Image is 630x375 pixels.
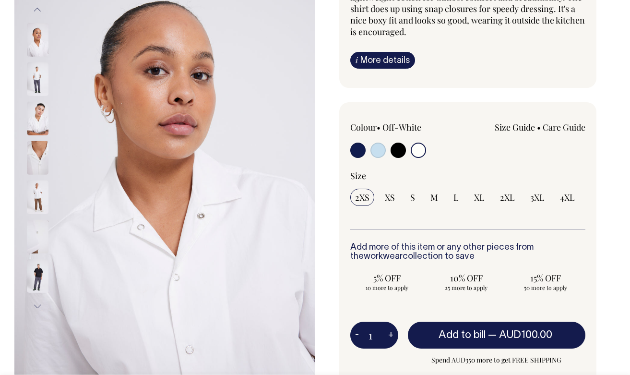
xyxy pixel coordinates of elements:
[27,102,48,135] img: off-white
[495,121,535,133] a: Size Guide
[410,192,415,203] span: S
[380,189,400,206] input: XS
[429,269,503,294] input: 10% OFF 25 more to apply
[364,253,403,261] a: workwear
[385,192,395,203] span: XS
[377,121,380,133] span: •
[408,354,586,366] span: Spend AUD350 more to get FREE SHIPPING
[426,189,443,206] input: M
[439,330,486,340] span: Add to bill
[350,243,586,262] h6: Add more of this item or any other pieces from the collection to save
[350,269,424,294] input: 5% OFF 10 more to apply
[495,189,520,206] input: 2XL
[350,326,364,345] button: -
[500,192,515,203] span: 2XL
[27,220,48,254] img: off-white
[350,52,415,69] a: iMore details
[449,189,464,206] input: L
[560,192,575,203] span: 4XL
[530,192,545,203] span: 3XL
[27,23,48,57] img: off-white
[430,192,438,203] span: M
[525,189,549,206] input: 3XL
[355,272,419,284] span: 5% OFF
[355,284,419,291] span: 10 more to apply
[382,121,421,133] label: Off-White
[513,272,577,284] span: 15% OFF
[499,330,552,340] span: AUD100.00
[355,192,369,203] span: 2XS
[383,326,398,345] button: +
[509,269,582,294] input: 15% OFF 50 more to apply
[543,121,585,133] a: Care Guide
[453,192,459,203] span: L
[408,322,586,349] button: Add to bill —AUD100.00
[405,189,420,206] input: S
[469,189,489,206] input: XL
[555,189,580,206] input: 4XL
[488,330,555,340] span: —
[356,55,358,65] span: i
[27,259,48,293] img: black
[27,181,48,214] img: off-white
[30,296,45,317] button: Next
[27,141,48,175] img: off-white
[27,62,48,96] img: off-white
[434,284,498,291] span: 25 more to apply
[350,170,586,181] div: Size
[350,121,444,133] div: Colour
[513,284,577,291] span: 50 more to apply
[434,272,498,284] span: 10% OFF
[537,121,541,133] span: •
[350,189,374,206] input: 2XS
[474,192,485,203] span: XL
